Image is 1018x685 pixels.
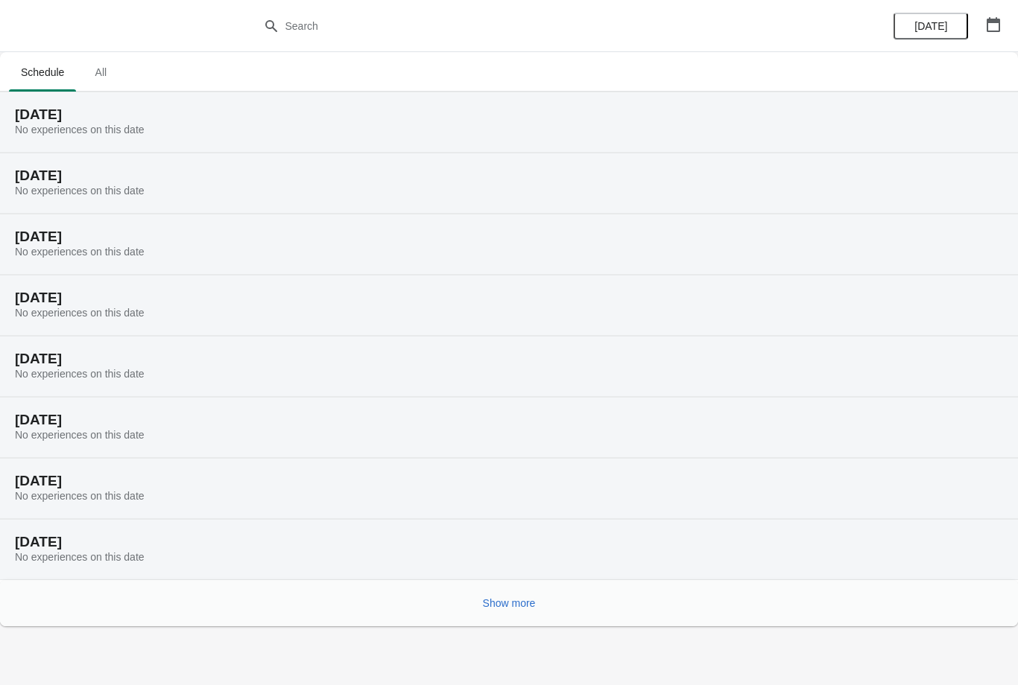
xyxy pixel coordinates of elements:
button: Show more [477,590,542,616]
h2: [DATE] [15,168,1003,183]
span: No experiences on this date [15,490,145,502]
button: [DATE] [894,13,968,39]
h2: [DATE] [15,412,1003,427]
input: Search [285,13,764,39]
h2: [DATE] [15,535,1003,549]
span: All [82,59,119,86]
span: No experiences on this date [15,429,145,441]
h2: [DATE] [15,290,1003,305]
span: No experiences on this date [15,124,145,136]
span: Schedule [9,59,76,86]
span: No experiences on this date [15,551,145,563]
h2: [DATE] [15,474,1003,488]
h2: [DATE] [15,107,1003,122]
span: Show more [483,597,536,609]
span: No experiences on this date [15,307,145,319]
span: No experiences on this date [15,368,145,380]
h2: [DATE] [15,351,1003,366]
h2: [DATE] [15,229,1003,244]
span: No experiences on this date [15,185,145,197]
span: No experiences on this date [15,246,145,258]
span: [DATE] [914,20,947,32]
